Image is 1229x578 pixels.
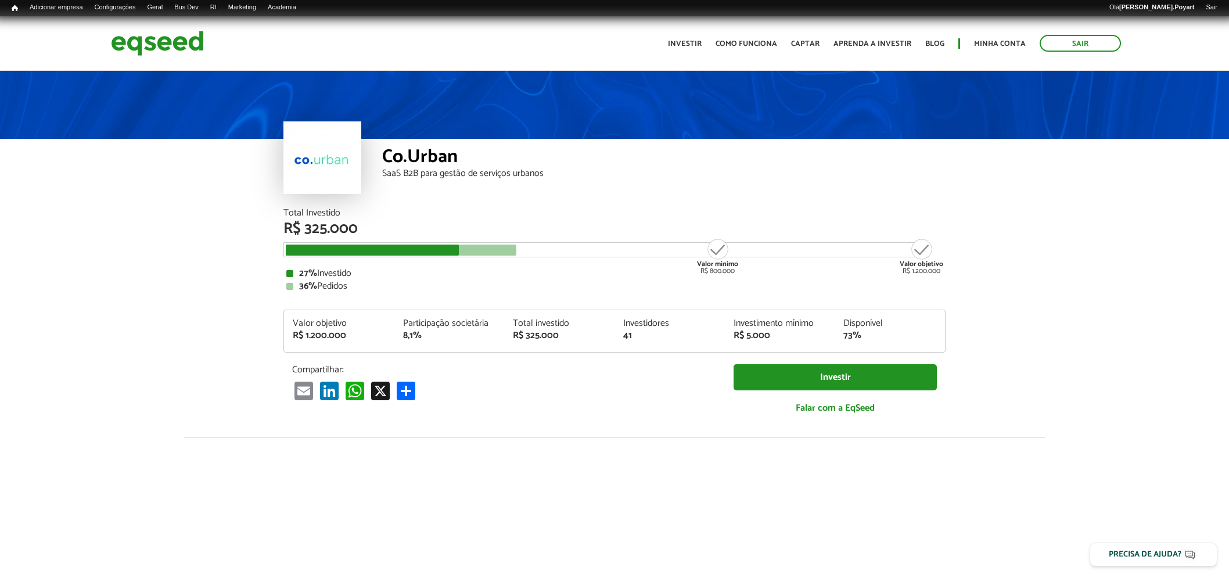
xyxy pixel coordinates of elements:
[24,3,89,12] a: Adicionar empresa
[403,331,496,340] div: 8,1%
[286,269,943,278] div: Investido
[299,265,317,281] strong: 27%
[89,3,142,12] a: Configurações
[900,238,943,275] div: R$ 1.200.000
[403,319,496,328] div: Participação societária
[111,28,204,59] img: EqSeed
[1040,35,1121,52] a: Sair
[668,40,702,48] a: Investir
[382,148,946,169] div: Co.Urban
[262,3,302,12] a: Academia
[697,259,738,270] strong: Valor mínimo
[6,3,24,14] a: Início
[222,3,262,12] a: Marketing
[734,319,826,328] div: Investimento mínimo
[833,40,911,48] a: Aprenda a investir
[900,259,943,270] strong: Valor objetivo
[716,40,777,48] a: Como funciona
[734,331,826,340] div: R$ 5.000
[696,238,739,275] div: R$ 800.000
[292,381,315,400] a: Email
[293,319,386,328] div: Valor objetivo
[141,3,168,12] a: Geral
[286,282,943,291] div: Pedidos
[204,3,222,12] a: RI
[283,209,946,218] div: Total Investido
[1104,3,1201,12] a: Olá[PERSON_NAME].Poyart
[791,40,820,48] a: Captar
[843,319,936,328] div: Disponível
[623,319,716,328] div: Investidores
[513,331,606,340] div: R$ 325.000
[623,331,716,340] div: 41
[974,40,1026,48] a: Minha conta
[513,319,606,328] div: Total investido
[1119,3,1194,10] strong: [PERSON_NAME].Poyart
[318,381,341,400] a: LinkedIn
[299,278,317,294] strong: 36%
[382,169,946,178] div: SaaS B2B para gestão de serviços urbanos
[369,381,392,400] a: X
[734,364,937,390] a: Investir
[168,3,204,12] a: Bus Dev
[12,4,18,12] span: Início
[292,364,716,375] p: Compartilhar:
[343,381,366,400] a: WhatsApp
[293,331,386,340] div: R$ 1.200.000
[925,40,944,48] a: Blog
[394,381,418,400] a: Compartilhar
[843,331,936,340] div: 73%
[283,221,946,236] div: R$ 325.000
[1200,3,1223,12] a: Sair
[734,396,937,420] a: Falar com a EqSeed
